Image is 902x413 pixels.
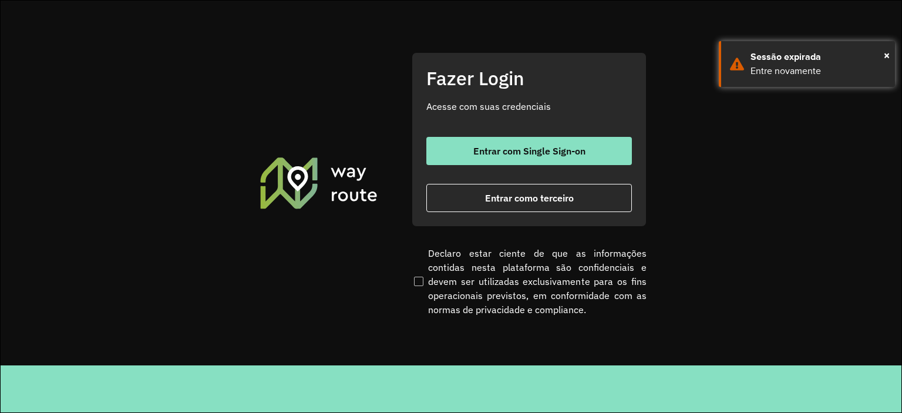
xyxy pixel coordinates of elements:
[485,193,574,203] span: Entrar como terceiro
[473,146,585,156] span: Entrar com Single Sign-on
[426,137,632,165] button: button
[412,246,647,317] label: Declaro estar ciente de que as informações contidas nesta plataforma são confidenciais e devem se...
[426,99,632,113] p: Acesse com suas credenciais
[258,156,379,210] img: Roteirizador AmbevTech
[750,64,886,78] div: Entre novamente
[884,46,890,64] button: Close
[426,184,632,212] button: button
[426,67,632,89] h2: Fazer Login
[884,46,890,64] span: ×
[750,50,886,64] div: Sessão expirada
